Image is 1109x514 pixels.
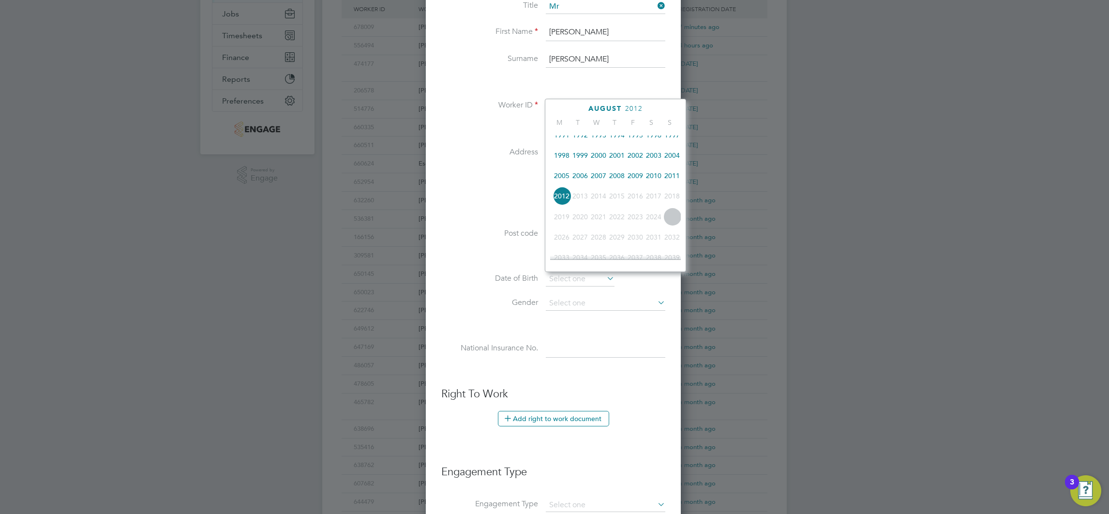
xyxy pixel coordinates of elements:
span: 2009 [626,166,644,185]
label: Surname [441,54,538,64]
span: 2034 [571,248,589,267]
span: S [660,118,679,127]
span: 2007 [589,166,608,185]
span: T [605,118,624,127]
span: 1998 [553,146,571,165]
span: 2023 [626,208,644,226]
span: 2000 [589,146,608,165]
span: 2035 [589,248,608,267]
span: 2039 [663,248,681,267]
div: 3 [1070,482,1074,495]
h3: Right To Work [441,387,665,401]
span: 2012 [625,105,643,113]
span: 2019 [553,208,571,226]
span: 2011 [663,166,681,185]
span: 2006 [571,166,589,185]
span: 2024 [644,208,663,226]
span: 1991 [553,126,571,144]
span: 2014 [589,187,608,205]
span: 2012 [553,187,571,205]
span: 2015 [608,187,626,205]
span: 2025 [663,208,681,226]
span: 2013 [571,187,589,205]
span: 2028 [589,228,608,246]
label: Post code [441,228,538,239]
span: 2016 [626,187,644,205]
label: Gender [441,298,538,308]
span: 2010 [644,166,663,185]
span: 2008 [608,166,626,185]
span: 1992 [571,126,589,144]
span: 2022 [608,208,626,226]
input: Select one [546,272,614,287]
input: Select one [546,499,665,512]
span: M [550,118,569,127]
label: Worker ID [441,100,538,110]
input: Select one [546,296,665,311]
label: National Insurance No. [441,343,538,353]
span: 1996 [644,126,663,144]
span: 1993 [589,126,608,144]
span: 2017 [644,187,663,205]
span: T [569,118,587,127]
span: 2038 [644,248,663,267]
button: Add right to work document [498,411,609,426]
span: 2026 [553,228,571,246]
label: Title [441,0,538,11]
h3: Engagement Type [441,455,665,479]
span: 1994 [608,126,626,144]
span: 2002 [626,146,644,165]
span: 2018 [663,187,681,205]
span: 2004 [663,146,681,165]
span: 2036 [608,248,626,267]
span: August [588,105,622,113]
span: S [642,118,660,127]
span: 1995 [626,126,644,144]
span: 2033 [553,248,571,267]
span: F [624,118,642,127]
span: 2027 [571,228,589,246]
span: 2001 [608,146,626,165]
span: W [587,118,605,127]
label: Date of Birth [441,273,538,284]
span: 2021 [589,208,608,226]
span: 1999 [571,146,589,165]
span: 1997 [663,126,681,144]
span: 2037 [626,248,644,267]
label: Address [441,147,538,157]
span: 2020 [571,208,589,226]
span: 2032 [663,228,681,246]
span: 2003 [644,146,663,165]
span: 2005 [553,166,571,185]
span: 2029 [608,228,626,246]
label: First Name [441,27,538,37]
label: Engagement Type [441,499,538,509]
span: 2030 [626,228,644,246]
span: 2031 [644,228,663,246]
button: Open Resource Center, 3 new notifications [1070,475,1101,506]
